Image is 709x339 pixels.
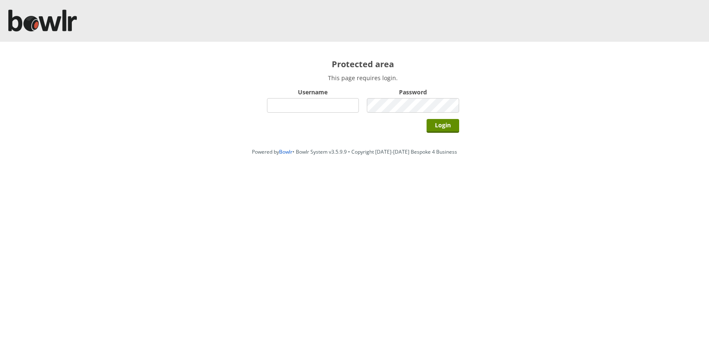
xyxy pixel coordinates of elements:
[367,88,459,96] label: Password
[427,119,459,133] input: Login
[267,74,459,82] p: This page requires login.
[267,88,359,96] label: Username
[252,148,457,155] span: Powered by • Bowlr System v3.5.9.9 • Copyright [DATE]-[DATE] Bespoke 4 Business
[279,148,292,155] a: Bowlr
[267,58,459,70] h2: Protected area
